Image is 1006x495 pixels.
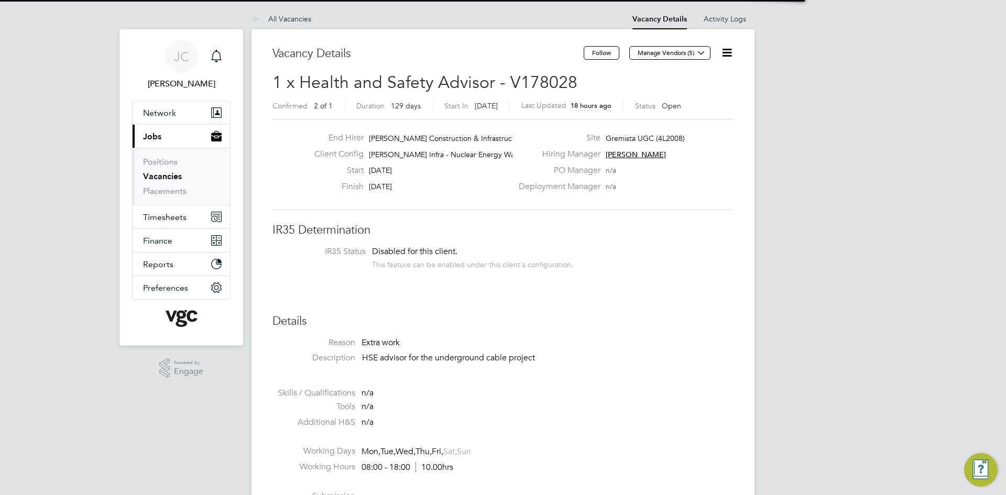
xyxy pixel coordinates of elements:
[629,46,710,60] button: Manage Vendors (5)
[133,252,230,276] button: Reports
[159,358,204,378] a: Powered byEngage
[143,131,161,141] span: Jobs
[143,186,187,196] a: Placements
[306,133,364,144] label: End Hirer
[372,246,457,257] span: Disabled for this client.
[635,101,655,111] label: Status
[380,446,396,457] span: Tue,
[133,229,230,252] button: Finance
[362,462,453,473] div: 08:00 - 18:00
[143,171,182,181] a: Vacancies
[143,108,176,118] span: Network
[132,310,231,327] a: Go to home page
[362,353,734,364] p: HSE advisor for the underground cable project
[704,14,746,24] a: Activity Logs
[143,236,172,246] span: Finance
[174,358,203,367] span: Powered by
[369,166,392,175] span: [DATE]
[132,40,231,90] a: JC[PERSON_NAME]
[119,29,243,346] nav: Main navigation
[369,150,522,159] span: [PERSON_NAME] Infra - Nuclear Energy Wa…
[391,101,421,111] span: 129 days
[306,149,364,160] label: Client Config
[606,166,616,175] span: n/a
[369,134,522,143] span: [PERSON_NAME] Construction & Infrastruct…
[362,417,374,427] span: n/a
[166,310,198,327] img: vgcgroup-logo-retina.png
[133,148,230,205] div: Jobs
[662,101,681,111] span: Open
[272,417,355,428] label: Additional H&S
[432,446,443,457] span: Fri,
[512,181,600,192] label: Deployment Manager
[512,165,600,176] label: PO Manager
[415,446,432,457] span: Thu,
[362,337,400,348] span: Extra work
[362,388,374,398] span: n/a
[606,182,616,191] span: n/a
[272,461,355,472] label: Working Hours
[512,149,600,160] label: Hiring Manager
[571,101,611,110] span: 18 hours ago
[132,78,231,90] span: Jimmy Callaghan
[369,182,392,191] span: [DATE]
[143,212,187,222] span: Timesheets
[283,246,366,257] label: IR35 Status
[143,157,178,167] a: Positions
[133,101,230,124] button: Network
[272,337,355,348] label: Reason
[272,446,355,457] label: Working Days
[272,353,355,364] label: Description
[314,101,333,111] span: 2 of 1
[133,276,230,299] button: Preferences
[457,446,471,457] span: Sun
[272,401,355,412] label: Tools
[133,125,230,148] button: Jobs
[362,446,380,457] span: Mon,
[272,72,577,93] span: 1 x Health and Safety Advisor - V178028
[584,46,619,60] button: Follow
[443,446,457,457] span: Sat,
[272,388,355,399] label: Skills / Qualifications
[306,181,364,192] label: Finish
[512,133,600,144] label: Site
[306,165,364,176] label: Start
[272,101,308,111] label: Confirmed
[606,150,666,159] span: [PERSON_NAME]
[356,101,385,111] label: Duration
[475,101,498,111] span: [DATE]
[444,101,468,111] label: Start In
[133,205,230,228] button: Timesheets
[632,15,687,24] a: Vacancy Details
[272,314,734,329] h3: Details
[964,453,998,487] button: Engage Resource Center
[143,283,188,293] span: Preferences
[174,50,189,63] span: JC
[396,446,415,457] span: Wed,
[415,462,453,472] span: 10.00hrs
[174,367,203,376] span: Engage
[272,46,584,61] h3: Vacancy Details
[372,257,573,269] div: This feature can be enabled under this client's configuration.
[362,401,374,412] span: n/a
[251,14,311,24] a: All Vacancies
[606,134,685,143] span: Gremista UGC (4L2008)
[143,259,173,269] span: Reports
[272,223,734,238] h3: IR35 Determination
[521,101,566,110] label: Last Updated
